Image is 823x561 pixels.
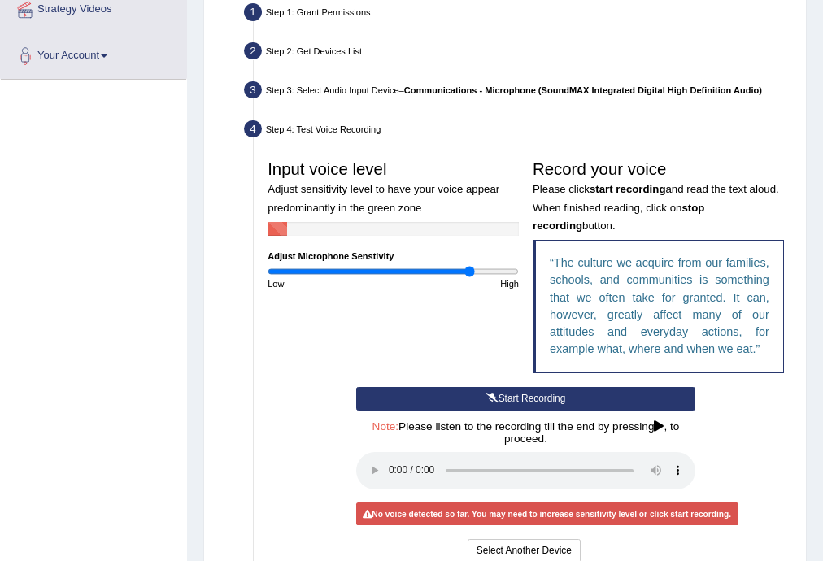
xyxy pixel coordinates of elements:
[238,38,800,68] div: Step 2: Get Devices List
[356,502,738,525] div: No voice detected so far. You may need to increase sensitivity level or click start recording.
[356,421,695,446] h4: Please listen to the recording till the end by pressing , to proceed.
[404,85,762,95] b: Communications - Microphone (SoundMAX Integrated Digital High Definition Audio)
[356,387,695,411] button: Start Recording
[268,250,394,263] label: Adjust Microphone Senstivity
[1,33,186,74] a: Your Account
[550,256,769,355] q: The culture we acquire from our families, schools, and communities is something that we often tak...
[268,160,519,215] h3: Input voice level
[590,183,666,195] b: start recording
[238,77,800,107] div: Step 3: Select Audio Input Device
[394,277,526,290] div: High
[261,277,394,290] div: Low
[372,420,399,433] span: Note:
[399,85,762,95] span: –
[533,183,779,232] small: Please click and read the text aloud. When finished reading, click on button.
[533,160,784,233] h3: Record your voice
[238,116,800,146] div: Step 4: Test Voice Recording
[268,183,499,213] small: Adjust sensitivity level to have your voice appear predominantly in the green zone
